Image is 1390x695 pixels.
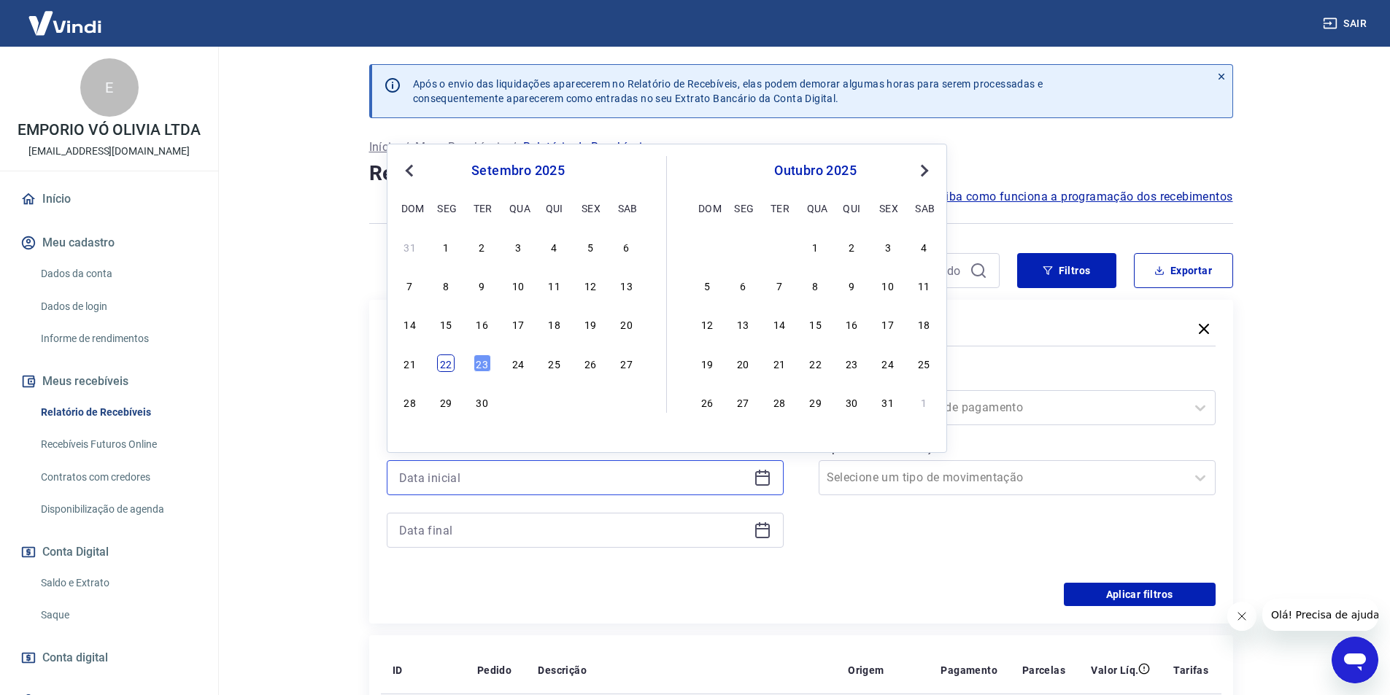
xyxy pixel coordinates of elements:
[1022,663,1065,677] p: Parcelas
[393,663,403,677] p: ID
[879,276,897,294] div: Choose sexta-feira, 10 de outubro de 2025
[698,276,716,294] div: Choose domingo, 5 de outubro de 2025
[698,238,716,255] div: Choose domingo, 28 de setembro de 2025
[582,315,599,333] div: Choose sexta-feira, 19 de setembro de 2025
[618,393,636,411] div: Choose sábado, 4 de outubro de 2025
[879,315,897,333] div: Choose sexta-feira, 17 de outubro de 2025
[771,354,788,372] div: Choose terça-feira, 21 de outubro de 2025
[401,276,419,294] div: Choose domingo, 7 de setembro de 2025
[734,238,752,255] div: Choose segunda-feira, 29 de setembro de 2025
[401,162,418,179] button: Previous Month
[509,315,527,333] div: Choose quarta-feira, 17 de setembro de 2025
[915,393,933,411] div: Choose sábado, 1 de novembro de 2025
[80,58,139,117] div: E
[474,354,491,372] div: Choose terça-feira, 23 de setembro de 2025
[415,139,506,156] a: Meus Recebíveis
[401,393,419,411] div: Choose domingo, 28 de setembro de 2025
[879,354,897,372] div: Choose sexta-feira, 24 de outubro de 2025
[1262,599,1378,631] iframe: Mensagem da empresa
[734,354,752,372] div: Choose segunda-feira, 20 de outubro de 2025
[399,162,637,179] div: setembro 2025
[916,162,933,179] button: Next Month
[35,494,201,524] a: Disponibilização de agenda
[734,315,752,333] div: Choose segunda-feira, 13 de outubro de 2025
[807,315,825,333] div: Choose quarta-feira, 15 de outubro de 2025
[807,354,825,372] div: Choose quarta-feira, 22 de outubro de 2025
[771,315,788,333] div: Choose terça-feira, 14 de outubro de 2025
[879,393,897,411] div: Choose sexta-feira, 31 de outubro de 2025
[35,430,201,459] a: Recebíveis Futuros Online
[28,144,190,159] p: [EMAIL_ADDRESS][DOMAIN_NAME]
[18,183,201,215] a: Início
[18,1,112,45] img: Vindi
[401,238,419,255] div: Choose domingo, 31 de agosto de 2025
[879,238,897,255] div: Choose sexta-feira, 3 de outubro de 2025
[843,199,860,217] div: qui
[843,315,860,333] div: Choose quinta-feira, 16 de outubro de 2025
[915,238,933,255] div: Choose sábado, 4 de outubro de 2025
[369,159,1233,188] h4: Relatório de Recebíveis
[582,276,599,294] div: Choose sexta-feira, 12 de setembro de 2025
[1064,583,1216,606] button: Aplicar filtros
[822,440,1213,457] label: Tipo de Movimentação
[879,199,897,217] div: sex
[771,393,788,411] div: Choose terça-feira, 28 de outubro de 2025
[474,276,491,294] div: Choose terça-feira, 9 de setembro de 2025
[477,663,511,677] p: Pedido
[915,199,933,217] div: sab
[698,354,716,372] div: Choose domingo, 19 de outubro de 2025
[509,354,527,372] div: Choose quarta-feira, 24 de setembro de 2025
[9,10,123,22] span: Olá! Precisa de ajuda?
[1227,602,1256,631] iframe: Fechar mensagem
[413,77,1043,106] p: Após o envio das liquidações aparecerem no Relatório de Recebíveis, elas podem demorar algumas ho...
[546,238,563,255] div: Choose quinta-feira, 4 de setembro de 2025
[35,292,201,322] a: Dados de login
[618,238,636,255] div: Choose sábado, 6 de setembro de 2025
[807,238,825,255] div: Choose quarta-feira, 1 de outubro de 2025
[771,199,788,217] div: ter
[696,236,935,412] div: month 2025-10
[546,199,563,217] div: qui
[698,199,716,217] div: dom
[401,315,419,333] div: Choose domingo, 14 de setembro de 2025
[698,393,716,411] div: Choose domingo, 26 de outubro de 2025
[474,238,491,255] div: Choose terça-feira, 2 de setembro de 2025
[35,324,201,354] a: Informe de rendimentos
[822,370,1213,387] label: Forma de Pagamento
[807,276,825,294] div: Choose quarta-feira, 8 de outubro de 2025
[1173,663,1208,677] p: Tarifas
[437,199,455,217] div: seg
[18,227,201,259] button: Meu cadastro
[1134,253,1233,288] button: Exportar
[771,238,788,255] div: Choose terça-feira, 30 de setembro de 2025
[437,276,455,294] div: Choose segunda-feira, 8 de setembro de 2025
[401,199,419,217] div: dom
[843,393,860,411] div: Choose quinta-feira, 30 de outubro de 2025
[546,354,563,372] div: Choose quinta-feira, 25 de setembro de 2025
[437,238,455,255] div: Choose segunda-feira, 1 de setembro de 2025
[771,276,788,294] div: Choose terça-feira, 7 de outubro de 2025
[35,259,201,289] a: Dados da conta
[1320,10,1372,37] button: Sair
[582,238,599,255] div: Choose sexta-feira, 5 de setembro de 2025
[807,199,825,217] div: qua
[437,354,455,372] div: Choose segunda-feira, 22 de setembro de 2025
[18,536,201,568] button: Conta Digital
[932,188,1233,206] a: Saiba como funciona a programação dos recebimentos
[1091,663,1138,677] p: Valor Líq.
[582,199,599,217] div: sex
[509,238,527,255] div: Choose quarta-feira, 3 de setembro de 2025
[474,315,491,333] div: Choose terça-feira, 16 de setembro de 2025
[546,276,563,294] div: Choose quinta-feira, 11 de setembro de 2025
[734,199,752,217] div: seg
[546,393,563,411] div: Choose quinta-feira, 2 de outubro de 2025
[437,393,455,411] div: Choose segunda-feira, 29 de setembro de 2025
[35,600,201,630] a: Saque
[538,663,587,677] p: Descrição
[734,276,752,294] div: Choose segunda-feira, 6 de outubro de 2025
[474,199,491,217] div: ter
[915,276,933,294] div: Choose sábado, 11 de outubro de 2025
[618,315,636,333] div: Choose sábado, 20 de setembro de 2025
